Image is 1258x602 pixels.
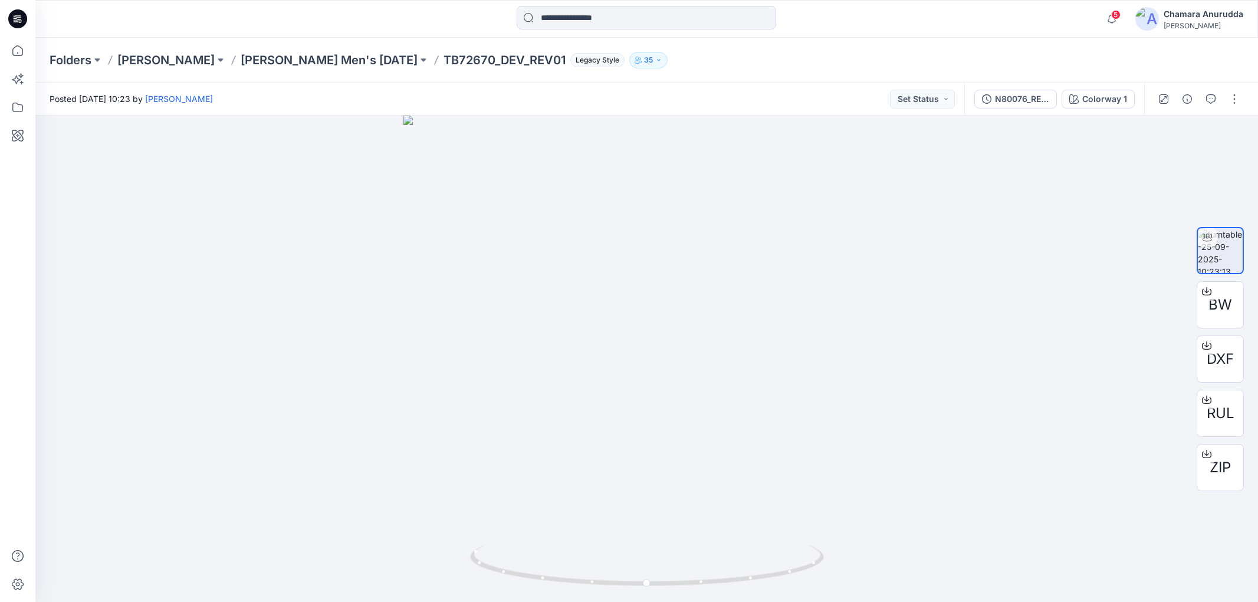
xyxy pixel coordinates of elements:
[995,93,1049,106] div: N80076_REV1
[1135,7,1159,31] img: avatar
[1164,7,1243,21] div: Chamara Anurudda
[1210,457,1231,478] span: ZIP
[629,52,668,68] button: 35
[570,53,625,67] span: Legacy Style
[50,93,213,105] span: Posted [DATE] 10:23 by
[1082,93,1127,106] div: Colorway 1
[241,52,418,68] a: [PERSON_NAME] Men's [DATE]
[145,94,213,104] a: [PERSON_NAME]
[1208,294,1232,315] span: BW
[50,52,91,68] a: Folders
[1111,10,1121,19] span: 5
[1198,228,1243,273] img: turntable-25-09-2025-10:23:13
[1207,403,1234,424] span: RUL
[566,52,625,68] button: Legacy Style
[1178,90,1197,108] button: Details
[1062,90,1135,108] button: Colorway 1
[1164,21,1243,30] div: [PERSON_NAME]
[117,52,215,68] a: [PERSON_NAME]
[444,52,566,68] p: TB72670_DEV_REV01
[1207,348,1234,370] span: DXF
[974,90,1057,108] button: N80076_REV1
[644,54,653,67] p: 35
